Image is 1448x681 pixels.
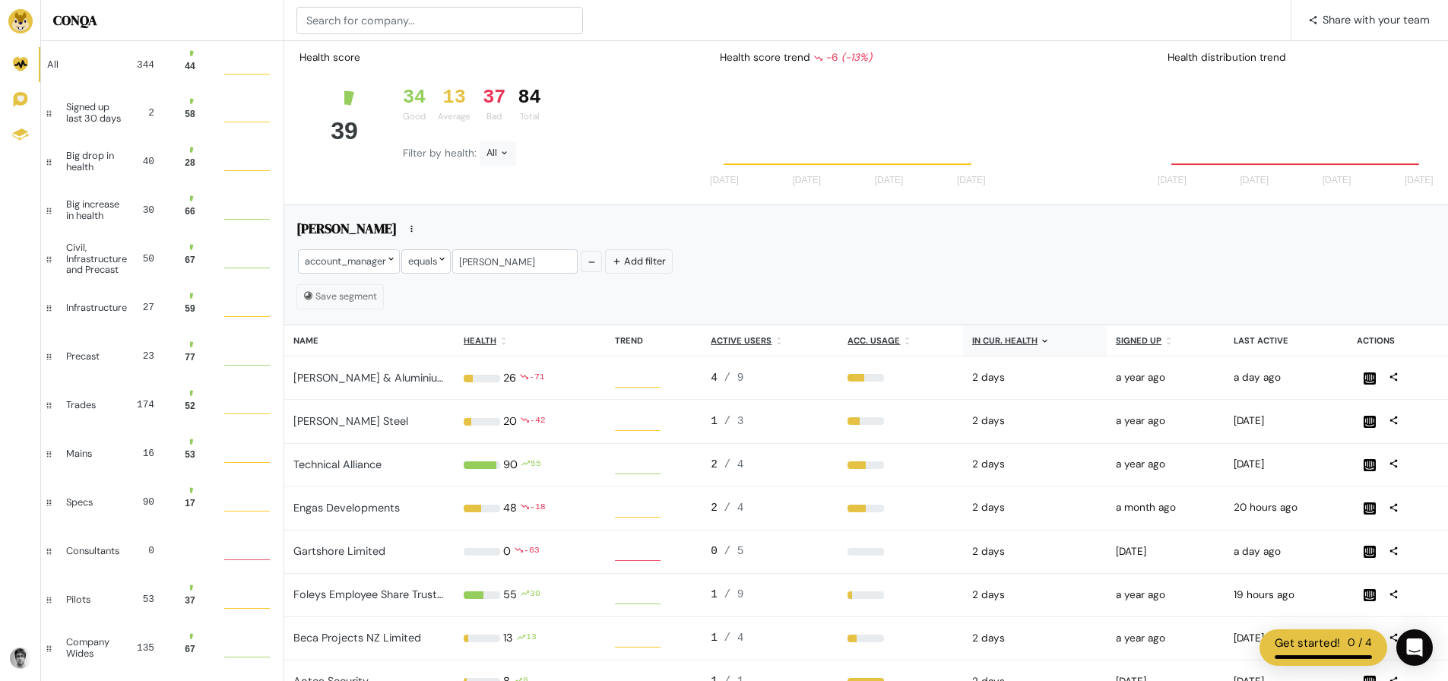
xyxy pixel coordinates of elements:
a: Mains 16 53 [41,429,284,478]
div: 55 [531,457,541,474]
div: 13 [503,630,513,647]
div: Health score [296,47,363,68]
div: Precast [66,351,118,362]
div: 55 [503,587,517,603]
div: 2 [711,457,829,474]
div: 2025-09-29 12:00am [972,631,1098,646]
a: Consultants 0 [41,527,284,575]
span: / 9 [724,372,744,384]
div: 44% [848,374,954,382]
th: Trend [606,325,702,356]
span: Filter by health: [403,147,480,160]
div: -63 [524,543,540,560]
div: 50 [143,252,154,266]
tspan: [DATE] [875,176,904,186]
a: Big drop in health 40 28 [41,138,284,186]
div: 0 [711,543,829,560]
div: 344 [130,58,154,72]
div: 1 [711,413,829,430]
div: Total [518,110,540,123]
div: 2024-05-15 01:31pm [1116,370,1215,385]
u: Signed up [1116,335,1161,346]
span: / 4 [724,458,744,470]
div: Open Intercom Messenger [1396,629,1433,666]
div: -18 [530,500,546,517]
div: Get started! [1275,635,1340,652]
div: 2025-09-04 12:02pm [1116,500,1215,515]
div: 90 [130,495,154,509]
button: Save segment [296,284,384,309]
tspan: [DATE] [1240,176,1269,186]
div: 174 [130,398,154,412]
div: 0 [503,543,511,560]
div: 4 [711,370,829,387]
th: Name [284,325,455,356]
a: Signed up last 30 days 2 58 [41,89,284,138]
img: Avatar [10,648,31,669]
div: Company Wides [66,637,123,659]
div: 2025-09-29 05:53pm [1234,588,1339,603]
div: All [480,141,516,166]
img: Brand [8,9,33,33]
a: Precast 23 77 [41,332,284,381]
div: Specs [66,497,118,508]
div: 135 [135,641,154,655]
a: Specs 90 17 [41,478,284,527]
a: Gartshore Limited [293,544,385,558]
div: equals [401,249,451,273]
div: 2025-09-24 09:16am [1234,457,1339,472]
tspan: [DATE] [1158,176,1187,186]
div: -71 [529,370,545,387]
div: 13 [526,630,537,647]
span: / 4 [724,502,744,514]
tspan: [DATE] [710,176,739,186]
u: Health [464,335,496,346]
div: 2025-09-29 01:02pm [1234,370,1339,385]
div: 30 [138,203,154,217]
div: 0% [848,548,954,556]
a: Civil, Infrastructure and Precast 50 67 [41,235,284,283]
div: Average [438,110,471,123]
div: 2025-03-03 04:51pm [1116,544,1215,559]
tspan: [DATE] [1323,176,1351,186]
div: 2024-05-15 01:24pm [1116,413,1215,429]
a: Engas Developments [293,501,400,515]
div: 0 / 4 [1348,635,1372,652]
div: Big drop in health [66,150,124,173]
div: 23 [130,349,154,363]
div: 30 [530,587,540,603]
div: Trades [66,400,118,410]
h5: CONQA [53,12,271,29]
div: 2024-05-31 07:58am [1116,588,1215,603]
div: 2025-09-29 12:00am [972,544,1098,559]
tspan: [DATE] [1405,176,1434,186]
div: 48 [503,500,517,517]
div: 2025-09-26 02:57pm [1234,413,1339,429]
a: Beca Projects NZ Limited [293,631,421,645]
div: Pilots [66,594,118,605]
h5: [PERSON_NAME] [296,220,397,242]
div: 1 [711,587,829,603]
div: Good [403,110,426,123]
div: 2 [711,500,829,517]
div: 40 [136,154,154,169]
tspan: [DATE] [793,176,822,186]
button: Add filter [605,249,673,273]
th: Actions [1348,325,1448,356]
input: Search for company... [296,7,583,34]
a: Infrastructure 27 59 [41,283,284,332]
div: 2025-09-23 02:40pm [1234,631,1339,646]
div: 26 [503,370,516,387]
a: Big increase in health 30 66 [41,186,284,235]
u: Acc. Usage [848,335,900,346]
div: 33% [848,417,954,425]
div: Health distribution trend [1155,44,1442,71]
div: 2024-05-31 08:05am [1116,457,1215,472]
div: -6 [813,50,872,65]
div: All [47,59,118,70]
div: 50% [848,461,954,469]
div: 2025-09-29 12:00am [972,413,1098,429]
div: 2025-09-29 01:47pm [1234,544,1339,559]
a: Pilots 53 37 [41,575,284,624]
a: [PERSON_NAME] Steel [293,414,408,428]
